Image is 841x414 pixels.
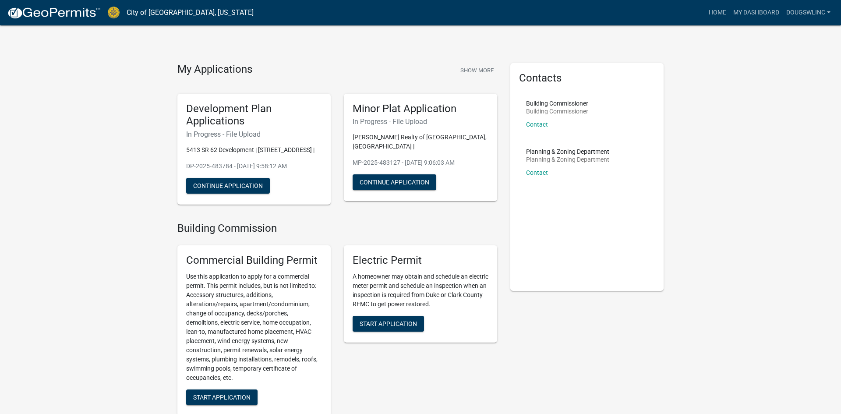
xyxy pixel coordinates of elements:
h4: Building Commission [177,222,497,235]
a: My Dashboard [730,4,783,21]
h5: Electric Permit [353,254,488,267]
button: Continue Application [186,178,270,194]
p: 5413 SR 62 Development | [STREET_ADDRESS] | [186,145,322,155]
h5: Contacts [519,72,655,85]
a: City of [GEOGRAPHIC_DATA], [US_STATE] [127,5,254,20]
a: Contact [526,169,548,176]
p: Building Commissioner [526,100,588,106]
button: Start Application [353,316,424,332]
button: Continue Application [353,174,436,190]
p: Building Commissioner [526,108,588,114]
button: Start Application [186,389,258,405]
p: A homeowner may obtain and schedule an electric meter permit and schedule an inspection when an i... [353,272,488,309]
button: Show More [457,63,497,78]
img: City of Jeffersonville, Indiana [108,7,120,18]
p: MP-2025-483127 - [DATE] 9:06:03 AM [353,158,488,167]
h6: In Progress - File Upload [186,130,322,138]
span: Start Application [360,320,417,327]
span: Start Application [193,393,251,400]
p: Use this application to apply for a commercial permit. This permit includes, but is not limited t... [186,272,322,382]
p: [PERSON_NAME] Realty of [GEOGRAPHIC_DATA], [GEOGRAPHIC_DATA] | [353,133,488,151]
a: Home [705,4,730,21]
h6: In Progress - File Upload [353,117,488,126]
h5: Commercial Building Permit [186,254,322,267]
a: Contact [526,121,548,128]
h4: My Applications [177,63,252,76]
p: DP-2025-483784 - [DATE] 9:58:12 AM [186,162,322,171]
h5: Development Plan Applications [186,103,322,128]
h5: Minor Plat Application [353,103,488,115]
p: Planning & Zoning Department [526,149,609,155]
a: DougSWLInc [783,4,834,21]
p: Planning & Zoning Department [526,156,609,163]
